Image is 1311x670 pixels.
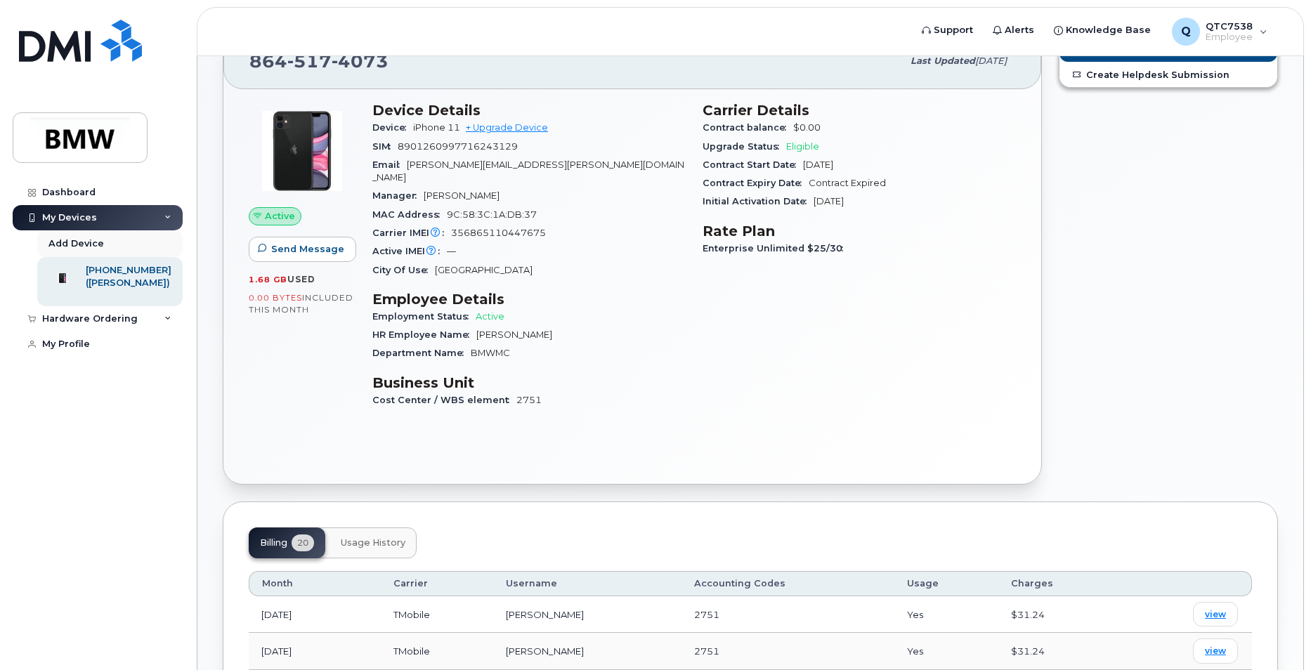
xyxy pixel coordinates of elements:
h3: Business Unit [372,374,686,391]
span: Carrier IMEI [372,228,451,238]
span: Knowledge Base [1066,23,1151,37]
span: QTC7538 [1206,20,1253,32]
span: [GEOGRAPHIC_DATA] [435,265,533,275]
span: MAC Address [372,209,447,220]
span: Initial Activation Date [703,196,814,206]
span: City Of Use [372,265,435,275]
span: view [1205,608,1226,621]
span: Upgrade Status [703,141,786,152]
span: 8901260997716243129 [398,141,518,152]
h3: Employee Details [372,291,686,308]
span: — [447,246,456,256]
a: view [1193,638,1238,663]
a: Knowledge Base [1044,16,1161,44]
span: Cost Center / WBS element [372,395,516,405]
div: $31.24 [1011,645,1109,658]
span: SIM [372,141,398,152]
span: Email [372,159,407,170]
span: Active [476,311,504,322]
span: [DATE] [814,196,844,206]
span: Enterprise Unlimited $25/30 [703,243,850,254]
span: Support [934,23,973,37]
div: QTC7538 [1162,18,1277,46]
span: 356865110447675 [451,228,546,238]
th: Month [249,571,381,596]
td: [PERSON_NAME] [493,633,681,669]
span: view [1205,645,1226,657]
span: Usage History [341,537,405,549]
td: TMobile [381,633,493,669]
span: 2751 [694,609,719,620]
span: Eligible [786,141,819,152]
th: Accounting Codes [681,571,894,596]
a: + Upgrade Device [466,122,548,133]
iframe: Messenger Launcher [1250,609,1300,659]
button: Send Message [249,237,356,262]
span: 9C:58:3C:1A:DB:37 [447,209,537,220]
span: Contract Start Date [703,159,803,170]
th: Username [493,571,681,596]
h3: Carrier Details [703,102,1016,119]
th: Usage [894,571,998,596]
span: Manager [372,190,424,201]
span: Department Name [372,348,471,358]
span: used [287,274,315,284]
td: [PERSON_NAME] [493,596,681,633]
th: Charges [998,571,1121,596]
span: 2751 [516,395,542,405]
span: Last updated [911,55,975,66]
span: [PERSON_NAME] [476,329,552,340]
span: $0.00 [793,122,821,133]
a: Alerts [983,16,1044,44]
span: Send Message [271,242,344,256]
span: Contract Expiry Date [703,178,809,188]
span: Alerts [1005,23,1034,37]
span: 517 [287,51,332,72]
span: 4073 [332,51,389,72]
h3: Rate Plan [703,223,1016,239]
a: view [1193,602,1238,626]
span: HR Employee Name [372,329,476,340]
h3: Device Details [372,102,686,119]
span: 1.68 GB [249,275,287,284]
span: Active [265,209,295,223]
a: Create Helpdesk Submission [1059,62,1277,87]
span: Active IMEI [372,246,447,256]
span: [PERSON_NAME] [424,190,500,201]
span: [DATE] [803,159,833,170]
span: Employment Status [372,311,476,322]
td: TMobile [381,596,493,633]
span: Employee [1206,32,1253,43]
span: 2751 [694,645,719,657]
span: 0.00 Bytes [249,293,302,303]
td: Yes [894,596,998,633]
span: Contract Expired [809,178,886,188]
span: iPhone 11 [413,122,460,133]
img: iPhone_11.jpg [260,109,344,193]
th: Carrier [381,571,493,596]
span: Contract balance [703,122,793,133]
div: $31.24 [1011,608,1109,622]
span: Q [1181,23,1191,40]
a: Support [912,16,983,44]
td: [DATE] [249,596,381,633]
span: [DATE] [975,55,1007,66]
span: Device [372,122,413,133]
span: BMWMC [471,348,510,358]
span: 864 [249,51,389,72]
td: [DATE] [249,633,381,669]
td: Yes [894,633,998,669]
span: [PERSON_NAME][EMAIL_ADDRESS][PERSON_NAME][DOMAIN_NAME] [372,159,684,183]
